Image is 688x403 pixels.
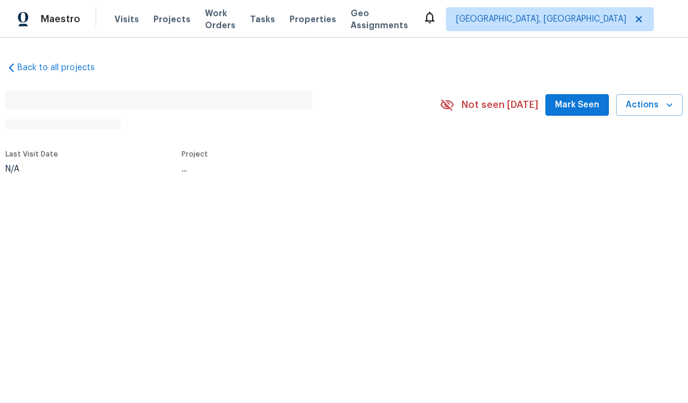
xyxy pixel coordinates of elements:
[456,13,626,25] span: [GEOGRAPHIC_DATA], [GEOGRAPHIC_DATA]
[461,99,538,111] span: Not seen [DATE]
[555,98,599,113] span: Mark Seen
[182,151,208,158] span: Project
[351,7,408,31] span: Geo Assignments
[5,151,58,158] span: Last Visit Date
[182,165,412,173] div: ...
[153,13,191,25] span: Projects
[626,98,673,113] span: Actions
[616,94,683,116] button: Actions
[41,13,80,25] span: Maestro
[205,7,236,31] span: Work Orders
[289,13,336,25] span: Properties
[5,165,58,173] div: N/A
[250,15,275,23] span: Tasks
[545,94,609,116] button: Mark Seen
[5,62,120,74] a: Back to all projects
[114,13,139,25] span: Visits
